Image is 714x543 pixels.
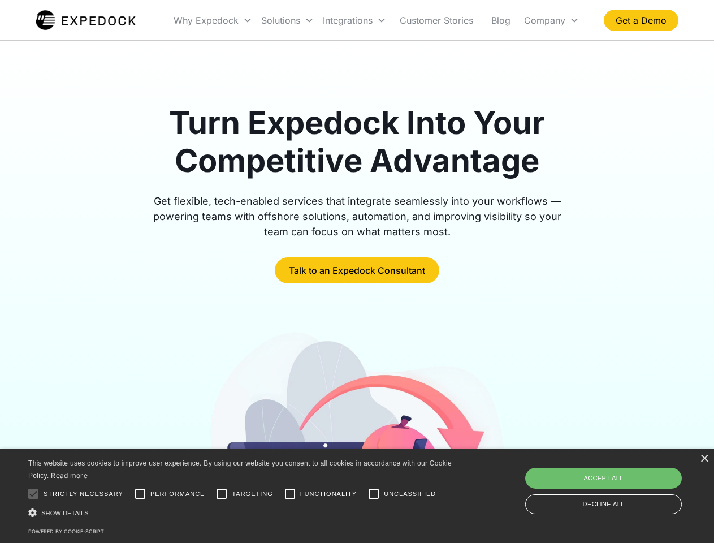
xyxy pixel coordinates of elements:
[232,489,272,499] span: Targeting
[28,459,452,480] span: This website uses cookies to improve user experience. By using our website you consent to all coo...
[520,1,583,40] div: Company
[140,104,574,180] h1: Turn Expedock Into Your Competitive Advantage
[257,1,318,40] div: Solutions
[526,421,714,543] iframe: Chat Widget
[261,15,300,26] div: Solutions
[140,193,574,239] div: Get flexible, tech-enabled services that integrate seamlessly into your workflows — powering team...
[384,489,436,499] span: Unclassified
[51,471,88,480] a: Read more
[44,489,123,499] span: Strictly necessary
[482,1,520,40] a: Blog
[36,9,136,32] a: home
[318,1,391,40] div: Integrations
[169,1,257,40] div: Why Expedock
[391,1,482,40] a: Customer Stories
[524,15,565,26] div: Company
[28,528,104,535] a: Powered by cookie-script
[275,257,439,283] a: Talk to an Expedock Consultant
[28,507,456,519] div: Show details
[150,489,205,499] span: Performance
[604,10,678,31] a: Get a Demo
[41,510,89,516] span: Show details
[323,15,373,26] div: Integrations
[300,489,357,499] span: Functionality
[36,9,136,32] img: Expedock Logo
[174,15,239,26] div: Why Expedock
